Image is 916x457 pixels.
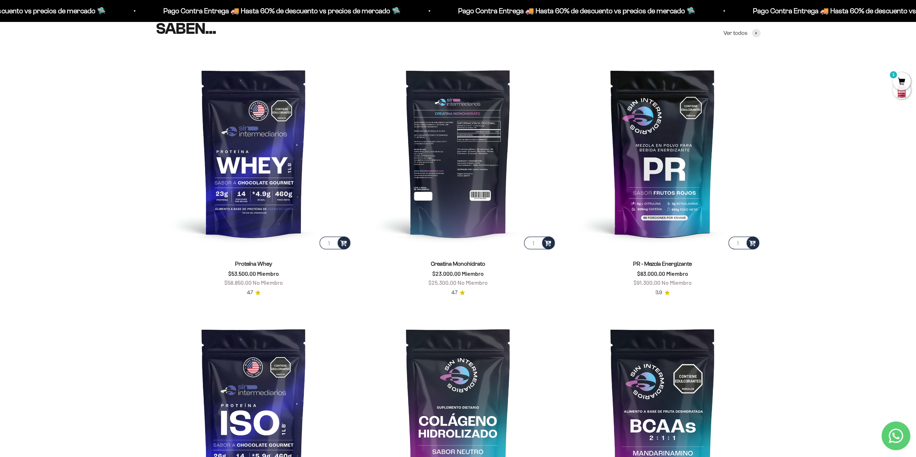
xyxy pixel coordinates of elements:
span: Ver todos [723,28,748,38]
span: 4.7 [451,289,457,297]
span: 3.9 [655,289,662,297]
span: $83.000,00 [637,270,665,277]
span: $58.850,00 [224,279,252,286]
a: 4.74.7 de 5.0 estrellas [451,289,465,297]
span: $91.300,00 [633,279,660,286]
span: $25.300,00 [428,279,456,286]
span: No Miembro [253,279,283,286]
a: Ver todos [723,28,761,38]
span: Miembro [462,270,484,277]
a: 1 [893,78,911,86]
a: 3.93.9 de 5.0 estrellas [655,289,670,297]
img: Creatina Monohidrato [360,55,556,251]
span: No Miembro [457,279,488,286]
a: 4.74.7 de 5.0 estrellas [247,289,261,297]
a: PR - Mezcla Energizante [633,261,692,267]
span: $53.500,00 [228,270,256,277]
span: $23.000,00 [432,270,461,277]
split-lines: LOS FAVORITOS DE LOS QUE SABEN... [156,3,353,37]
a: Creatina Monohidrato [431,261,485,267]
span: 4.7 [247,289,253,297]
p: Pago Contra Entrega 🚚 Hasta 60% de descuento vs precios de mercado 🛸 [439,5,677,17]
span: No Miembro [662,279,692,286]
mark: 1 [889,70,898,79]
span: Miembro [257,270,279,277]
p: Pago Contra Entrega 🚚 Hasta 60% de descuento vs precios de mercado 🛸 [145,5,382,17]
span: Miembro [666,270,688,277]
a: Proteína Whey [235,261,272,267]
